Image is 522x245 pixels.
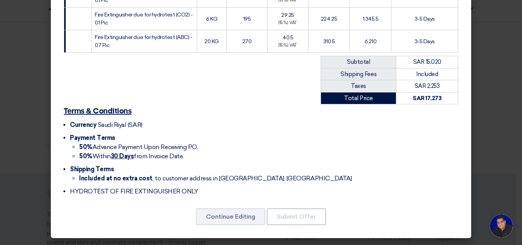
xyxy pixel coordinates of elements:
[79,175,152,182] strong: Included at no extra cost
[396,56,458,68] td: SAR 15,020
[70,121,96,128] span: Currency
[321,56,396,68] td: Subtotal
[416,71,438,78] span: Included
[79,153,184,160] span: Within from Invoice Date.
[243,16,251,22] span: 195
[413,95,441,102] strong: SAR 17,273
[267,208,326,225] button: Submit Offer
[111,153,134,160] u: 30 Days
[206,16,217,22] span: 6 KG
[196,208,265,225] button: Continue Editing
[70,187,458,196] li: HYDROTEST OF FIRE EXTINGUISHER ONLY
[79,153,92,160] strong: 50%
[415,38,435,45] span: 3-5 Days
[70,134,115,141] span: Payment Terms
[79,174,458,183] li: , to customer address in [GEOGRAPHIC_DATA], [GEOGRAPHIC_DATA]
[282,34,293,41] span: 40.5
[271,20,305,26] div: (15%) VAT
[321,92,396,104] td: Total Price
[271,42,305,49] div: (15%) VAT
[415,83,440,89] span: SAR 2,253
[95,34,192,49] span: Fire Extinguisher due for hydrotest (ABC) - 07 Pic
[64,107,131,115] u: Terms & Conditions
[95,11,193,26] span: Fire Extinguisher due for hydrotest (CO2) - 01 Pic
[490,214,513,237] div: Open chat
[281,12,294,18] span: 29.25
[363,16,379,22] span: 1,345.5
[323,38,335,45] span: 310.5
[321,80,396,92] td: Taxes
[365,38,377,45] span: 6,210
[204,38,219,45] span: 20 KG
[321,68,396,80] td: Shipping Fees
[98,121,143,128] span: Saudi Riyal (SAR)
[79,143,198,151] span: Advance Payment Upon Receiving PO,
[321,16,337,22] span: 224.25
[79,143,92,151] strong: 50%
[415,16,435,22] span: 3-5 Days
[70,165,114,173] span: Shipping Terms
[242,38,252,45] span: 270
